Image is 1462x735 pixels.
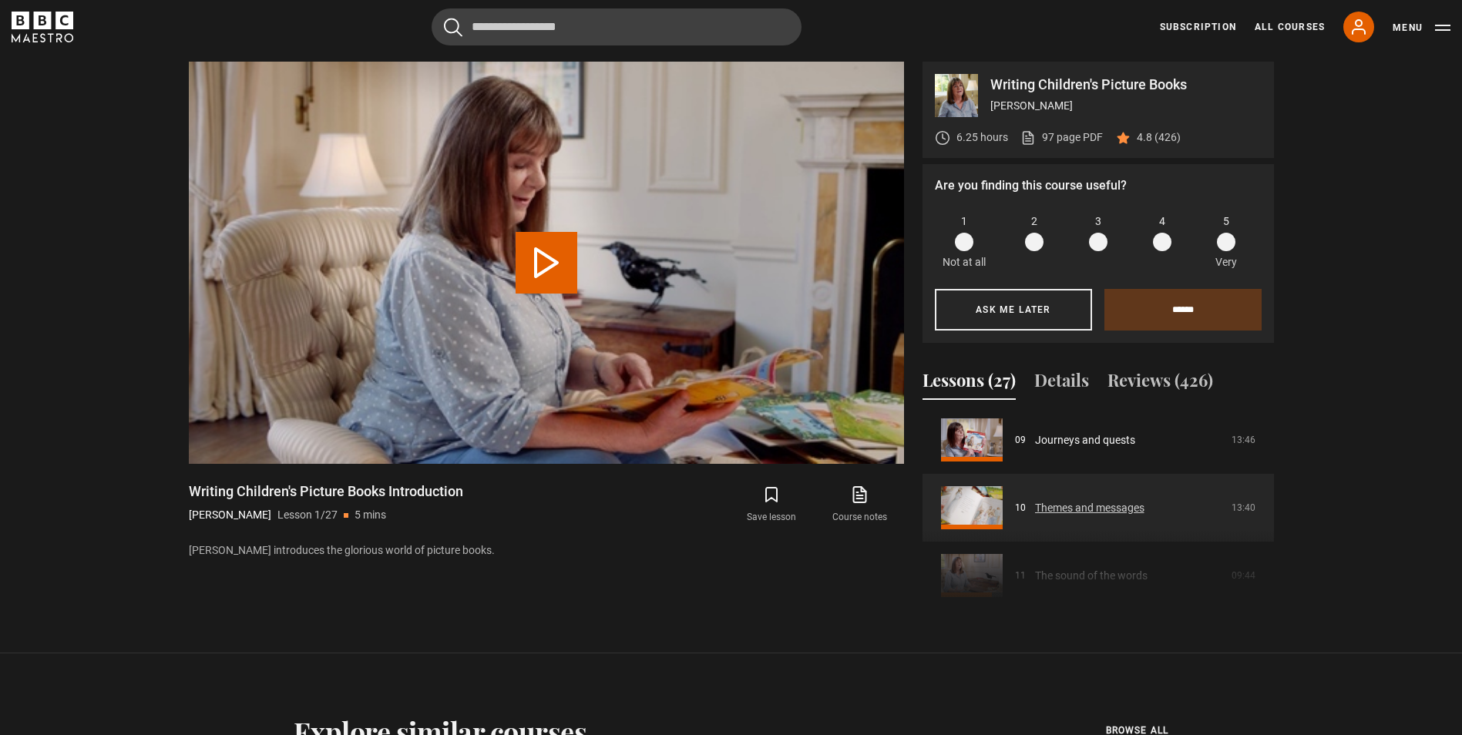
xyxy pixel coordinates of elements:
[961,213,967,230] span: 1
[516,232,577,294] button: Play Lesson Writing Children's Picture Books Introduction
[728,482,815,527] button: Save lesson
[1035,432,1135,448] a: Journeys and quests
[1159,213,1165,230] span: 4
[432,8,802,45] input: Search
[1095,213,1101,230] span: 3
[277,507,338,523] p: Lesson 1/27
[444,18,462,37] button: Submit the search query
[943,254,986,270] p: Not at all
[923,367,1016,400] button: Lessons (27)
[935,176,1262,195] p: Are you finding this course useful?
[935,289,1092,331] button: Ask me later
[1020,129,1103,146] a: 97 page PDF
[189,507,271,523] p: [PERSON_NAME]
[1223,213,1229,230] span: 5
[1035,500,1144,516] a: Themes and messages
[1393,20,1450,35] button: Toggle navigation
[990,98,1262,114] p: [PERSON_NAME]
[189,482,463,501] h1: Writing Children's Picture Books Introduction
[815,482,903,527] a: Course notes
[1212,254,1242,270] p: Very
[990,78,1262,92] p: Writing Children's Picture Books
[189,542,904,559] p: [PERSON_NAME] introduces the glorious world of picture books.
[1255,20,1325,34] a: All Courses
[1107,367,1213,400] button: Reviews (426)
[1160,20,1236,34] a: Subscription
[956,129,1008,146] p: 6.25 hours
[1031,213,1037,230] span: 2
[12,12,73,42] svg: BBC Maestro
[1137,129,1181,146] p: 4.8 (426)
[355,507,386,523] p: 5 mins
[1034,367,1089,400] button: Details
[189,62,904,464] video-js: Video Player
